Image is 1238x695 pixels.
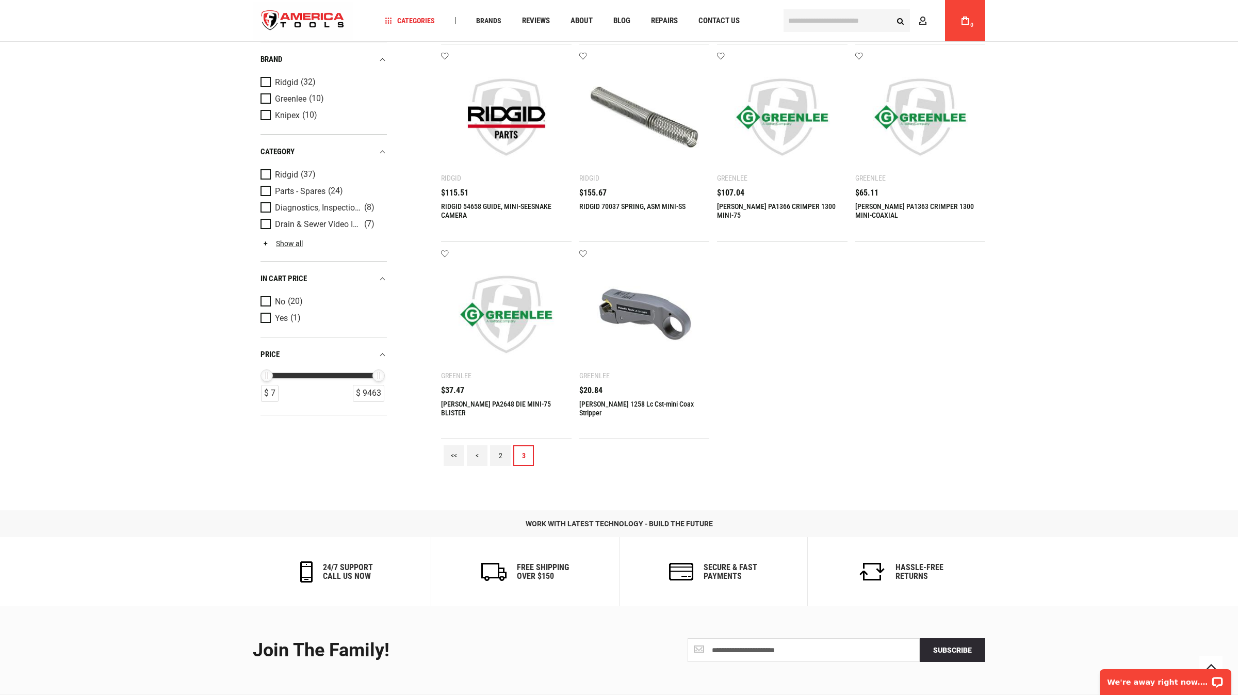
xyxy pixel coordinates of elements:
span: 0 [970,22,973,28]
a: Parts - Spares (24) [260,185,384,197]
span: Categories [385,17,435,24]
div: price [260,347,387,361]
a: Brands [471,14,506,28]
a: Greenlee (10) [260,93,384,104]
span: Subscribe [933,646,972,654]
div: Ridgid [579,174,599,182]
a: [PERSON_NAME] PA1366 CRIMPER 1300 MINI-75 [717,202,836,219]
span: (1) [290,314,301,322]
span: Greenlee [275,94,306,103]
a: Diagnostics, Inspection & Locating (8) [260,202,384,213]
span: Ridgid [275,170,298,179]
img: Greenlee PA1366 CRIMPER 1300 MINI-75 [727,62,837,172]
a: store logo [253,2,353,40]
span: (32) [301,78,316,87]
span: $65.11 [855,189,878,197]
div: $ 7 [261,384,279,401]
span: Knipex [275,110,300,120]
img: RIDGID 54658 GUIDE, MINI-SEESNAKE CAMERA [451,62,561,172]
a: Blog [609,14,635,28]
a: Yes (1) [260,312,384,324]
div: $ 9463 [353,384,384,401]
a: < [467,445,487,466]
h6: secure & fast payments [704,563,757,581]
img: Greenlee PA1363 CRIMPER 1300 MINI-COAXIAL [866,62,975,172]
div: In cart price [260,271,387,285]
a: Reviews [517,14,555,28]
div: Ridgid [441,174,461,182]
a: RIDGID 54658 GUIDE, MINI-SEESNAKE CAMERA [441,202,551,219]
div: Brand [260,52,387,66]
span: Diagnostics, Inspection & Locating [275,203,362,212]
a: << [444,445,464,466]
div: Greenlee [717,174,747,182]
a: RIDGID 70037 SPRING, ASM MINI-SS [579,202,686,211]
div: Product Filters [260,41,387,415]
span: Reviews [522,17,550,25]
a: Ridgid (37) [260,169,384,180]
h6: 24/7 support call us now [323,563,373,581]
div: category [260,144,387,158]
span: $115.51 [441,189,468,197]
iframe: LiveChat chat widget [1093,662,1238,695]
span: Brands [476,17,501,24]
span: Blog [613,17,630,25]
img: America Tools [253,2,353,40]
span: (37) [301,170,316,179]
span: $107.04 [717,189,744,197]
span: About [571,17,593,25]
span: (10) [302,111,317,120]
a: [PERSON_NAME] PA1363 CRIMPER 1300 MINI-COAXIAL [855,202,974,219]
a: Categories [381,14,439,28]
button: Search [890,11,910,30]
a: Repairs [646,14,682,28]
a: Ridgid (32) [260,76,384,88]
div: Greenlee [441,371,471,380]
span: $20.84 [579,386,602,395]
button: Subscribe [920,638,985,662]
img: Greenlee PA2648 DIE MINI-75 BLISTER [451,260,561,369]
span: (20) [288,297,303,306]
a: Show all [260,239,303,247]
h6: Hassle-Free Returns [895,563,943,581]
div: Join the Family! [253,640,611,661]
a: About [566,14,597,28]
span: (10) [309,94,324,103]
a: 3 [513,445,534,466]
a: Knipex (10) [260,109,384,121]
a: [PERSON_NAME] 1258 Lc Cst-mini Coax Stripper [579,400,694,417]
h6: Free Shipping Over $150 [517,563,569,581]
span: Parts - Spares [275,186,325,196]
div: Greenlee [855,174,886,182]
span: $155.67 [579,189,607,197]
span: Yes [275,313,288,322]
span: (8) [364,203,374,212]
span: Ridgid [275,77,298,87]
a: No (20) [260,296,384,307]
span: Repairs [651,17,678,25]
a: Contact Us [694,14,744,28]
span: $37.47 [441,386,464,395]
span: Drain & Sewer Video Inspection [275,219,362,229]
a: Drain & Sewer Video Inspection (7) [260,218,384,230]
div: Greenlee [579,371,610,380]
span: Contact Us [698,17,740,25]
span: (7) [364,220,374,229]
img: Greenlee 1258 Lc Cst-mini Coax Stripper [590,260,699,369]
span: No [275,297,285,306]
a: [PERSON_NAME] PA2648 DIE MINI-75 BLISTER [441,400,551,417]
a: 2 [490,445,511,466]
img: RIDGID 70037 SPRING, ASM MINI-SS [590,62,699,172]
span: (24) [328,187,343,196]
